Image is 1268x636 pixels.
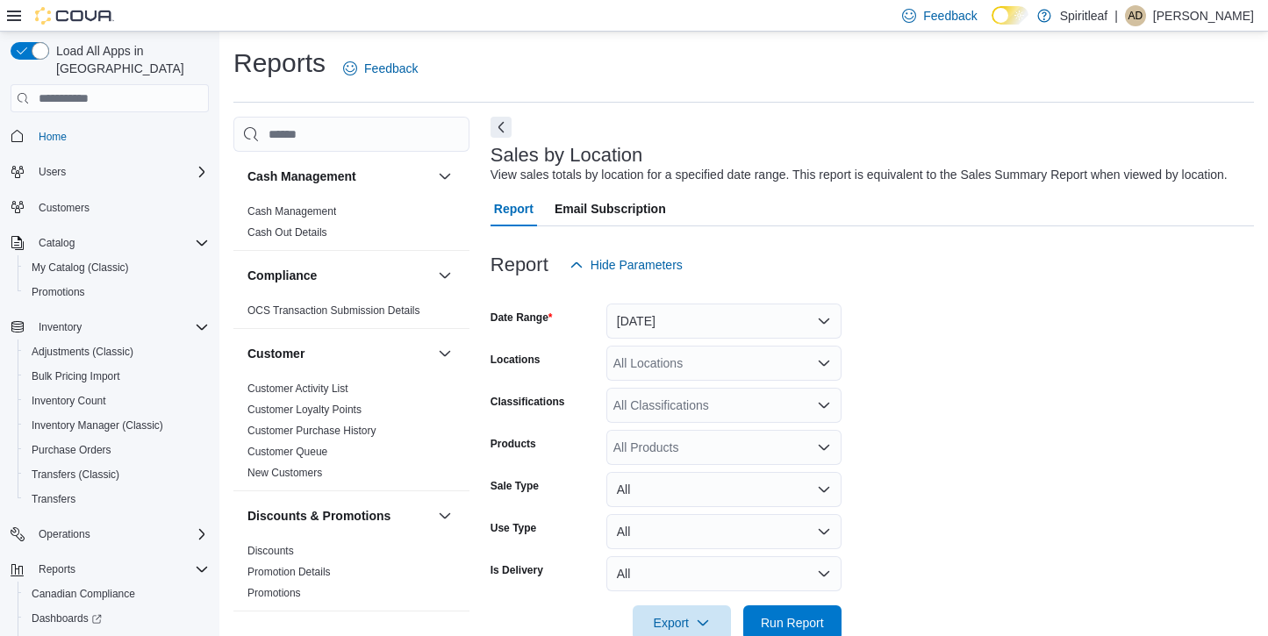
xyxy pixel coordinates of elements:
button: Inventory [4,315,216,339]
a: Bulk Pricing Import [25,366,127,387]
span: Adjustments (Classic) [32,345,133,359]
button: Reports [32,559,82,580]
a: OCS Transaction Submission Details [247,304,420,317]
span: Bulk Pricing Import [32,369,120,383]
a: Transfers [25,489,82,510]
span: Transfers [25,489,209,510]
button: Promotions [18,280,216,304]
button: Canadian Compliance [18,582,216,606]
span: Inventory Count [25,390,209,411]
span: Canadian Compliance [25,583,209,604]
button: Purchase Orders [18,438,216,462]
button: Catalog [32,232,82,254]
label: Classifications [491,395,565,409]
button: Transfers (Classic) [18,462,216,487]
span: Promotions [32,285,85,299]
span: Users [39,165,66,179]
button: Cash Management [434,166,455,187]
button: Users [32,161,73,182]
img: Cova [35,7,114,25]
div: Alex D [1125,5,1146,26]
a: Adjustments (Classic) [25,341,140,362]
span: Hide Parameters [591,256,683,274]
a: Inventory Manager (Classic) [25,415,170,436]
label: Sale Type [491,479,539,493]
button: Open list of options [817,356,831,370]
a: Dashboards [18,606,216,631]
label: Date Range [491,311,553,325]
button: All [606,514,842,549]
div: Discounts & Promotions [233,540,469,611]
a: Transfers (Classic) [25,464,126,485]
a: Discounts [247,545,294,557]
button: Reports [4,557,216,582]
button: [DATE] [606,304,842,339]
span: Operations [39,527,90,541]
div: Compliance [233,300,469,328]
span: Email Subscription [555,191,666,226]
span: Dashboards [32,611,102,625]
a: Feedback [336,51,425,86]
button: All [606,556,842,591]
a: My Catalog (Classic) [25,257,136,278]
a: Canadian Compliance [25,583,142,604]
button: Operations [4,522,216,547]
button: Inventory [32,317,89,338]
button: Compliance [434,265,455,286]
span: Feedback [364,60,418,77]
input: Dark Mode [992,6,1028,25]
button: Catalog [4,231,216,255]
span: My Catalog (Classic) [25,257,209,278]
span: Inventory [32,317,209,338]
h3: Compliance [247,267,317,284]
span: Customers [39,201,90,215]
a: Customer Activity List [247,382,348,395]
a: Customer Queue [247,446,327,458]
span: Promotions [25,282,209,303]
span: Dashboards [25,608,209,629]
button: Bulk Pricing Import [18,364,216,389]
button: Inventory Manager (Classic) [18,413,216,438]
a: Inventory Count [25,390,113,411]
span: Home [39,130,67,144]
button: Inventory Count [18,389,216,413]
button: Open list of options [817,440,831,454]
span: Inventory [39,320,82,334]
button: Discounts & Promotions [434,505,455,526]
span: Load All Apps in [GEOGRAPHIC_DATA] [49,42,209,77]
span: Inventory Manager (Classic) [25,415,209,436]
span: Home [32,125,209,146]
button: Adjustments (Classic) [18,339,216,364]
p: [PERSON_NAME] [1153,5,1254,26]
a: Customer Loyalty Points [247,404,362,416]
button: Home [4,123,216,148]
span: Transfers (Classic) [32,468,119,482]
button: Customers [4,195,216,220]
p: Spiritleaf [1060,5,1107,26]
a: Customer Purchase History [247,425,376,437]
a: New Customers [247,467,322,479]
label: Products [491,437,536,451]
a: Promotion Details [247,566,331,578]
span: Transfers (Classic) [25,464,209,485]
a: Cash Management [247,205,336,218]
button: All [606,472,842,507]
a: Purchase Orders [25,439,118,461]
button: Compliance [247,267,431,284]
button: Customer [434,343,455,364]
span: Canadian Compliance [32,587,135,601]
div: View sales totals by location for a specified date range. This report is equivalent to the Sales ... [491,166,1228,184]
p: | [1114,5,1118,26]
span: My Catalog (Classic) [32,261,129,275]
h3: Report [491,254,548,275]
label: Use Type [491,521,536,535]
span: Customers [32,197,209,218]
span: Purchase Orders [25,439,209,461]
span: Bulk Pricing Import [25,366,209,387]
span: Inventory Count [32,394,106,408]
span: AD [1128,5,1143,26]
label: Locations [491,353,541,367]
button: Users [4,160,216,184]
span: Reports [32,559,209,580]
button: Discounts & Promotions [247,507,431,525]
